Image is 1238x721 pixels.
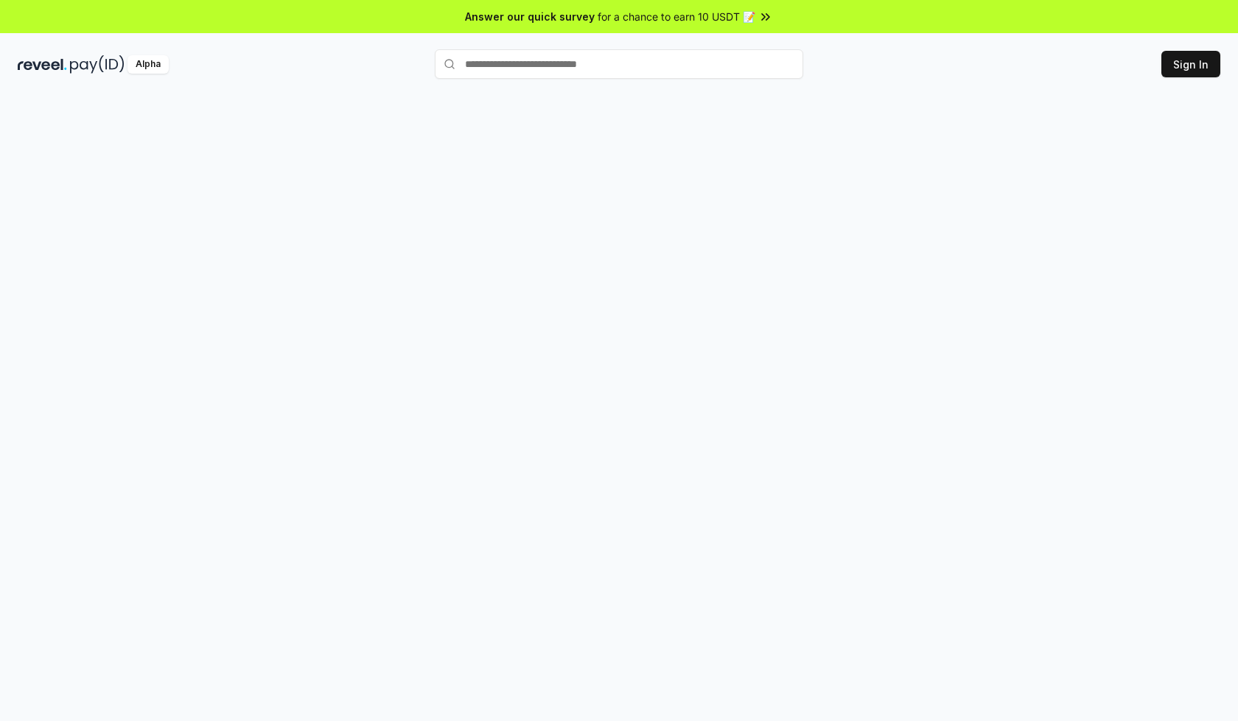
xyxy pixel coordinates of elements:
[598,9,755,24] span: for a chance to earn 10 USDT 📝
[18,55,67,74] img: reveel_dark
[127,55,169,74] div: Alpha
[465,9,595,24] span: Answer our quick survey
[1161,51,1220,77] button: Sign In
[70,55,125,74] img: pay_id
